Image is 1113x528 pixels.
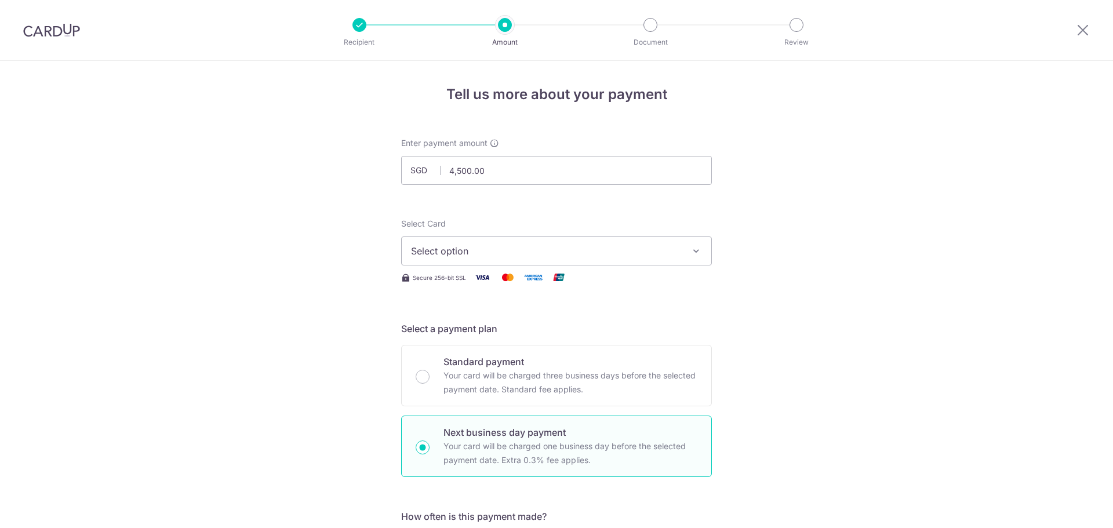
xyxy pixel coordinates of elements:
[317,37,402,48] p: Recipient
[443,439,697,467] p: Your card will be charged one business day before the selected payment date. Extra 0.3% fee applies.
[496,270,519,285] img: Mastercard
[401,322,712,336] h5: Select a payment plan
[401,509,712,523] h5: How often is this payment made?
[522,270,545,285] img: American Express
[547,270,570,285] img: Union Pay
[443,369,697,396] p: Your card will be charged three business days before the selected payment date. Standard fee appl...
[471,270,494,285] img: Visa
[23,23,80,37] img: CardUp
[1039,493,1101,522] iframe: Opens a widget where you can find more information
[401,137,488,149] span: Enter payment amount
[410,165,441,176] span: SGD
[401,219,446,228] span: translation missing: en.payables.payment_networks.credit_card.summary.labels.select_card
[443,355,697,369] p: Standard payment
[411,244,681,258] span: Select option
[401,84,712,105] h4: Tell us more about your payment
[413,273,466,282] span: Secure 256-bit SSL
[608,37,693,48] p: Document
[754,37,839,48] p: Review
[443,425,697,439] p: Next business day payment
[401,236,712,265] button: Select option
[462,37,548,48] p: Amount
[401,156,712,185] input: 0.00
